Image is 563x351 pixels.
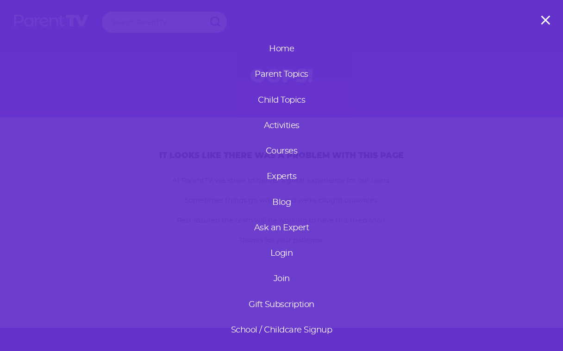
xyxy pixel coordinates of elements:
a: Courses [250,139,314,163]
a: Login [226,241,337,265]
a: Blog [250,191,314,215]
a: School / Childcare Signup [226,318,337,342]
a: Home [250,37,314,61]
a: Parent Topics [250,62,314,86]
a: Child Topics [250,88,314,112]
a: Ask an Expert [250,216,314,240]
a: Join [226,267,337,291]
a: Gift Subscription [226,293,337,317]
a: Activities [250,114,314,138]
a: Experts [250,165,314,189]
